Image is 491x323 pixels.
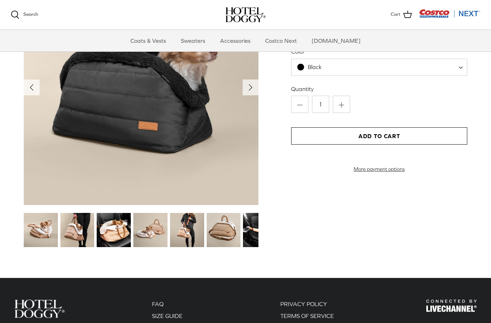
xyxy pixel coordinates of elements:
[243,79,258,95] button: Next
[305,30,367,51] a: [DOMAIN_NAME]
[24,79,40,95] button: Previous
[97,213,131,247] img: small dog in a tan dog carrier on a black seat in the car
[291,127,467,145] button: Add to Cart
[124,30,173,51] a: Coats & Vests
[426,300,477,312] img: Hotel Doggy Costco Next
[225,7,266,22] img: hoteldoggycom
[419,9,480,18] img: Costco Next
[14,300,65,318] img: Hotel Doggy Costco Next
[291,59,467,76] span: Black
[152,301,164,307] a: FAQ
[292,63,336,71] span: Black
[280,313,334,319] a: TERMS OF SERVICE
[419,14,480,19] a: Visit Costco Next
[11,10,38,19] a: Search
[174,30,212,51] a: Sweaters
[391,10,412,19] a: Cart
[291,85,467,93] label: Quantity
[391,11,400,18] span: Cart
[152,313,183,319] a: SIZE GUIDE
[23,12,38,17] span: Search
[225,7,266,22] a: hoteldoggy.com hoteldoggycom
[291,166,467,172] a: More payment options
[280,301,327,307] a: PRIVACY POLICY
[312,96,329,113] input: Quantity
[214,30,257,51] a: Accessories
[308,64,322,70] span: Black
[259,30,303,51] a: Costco Next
